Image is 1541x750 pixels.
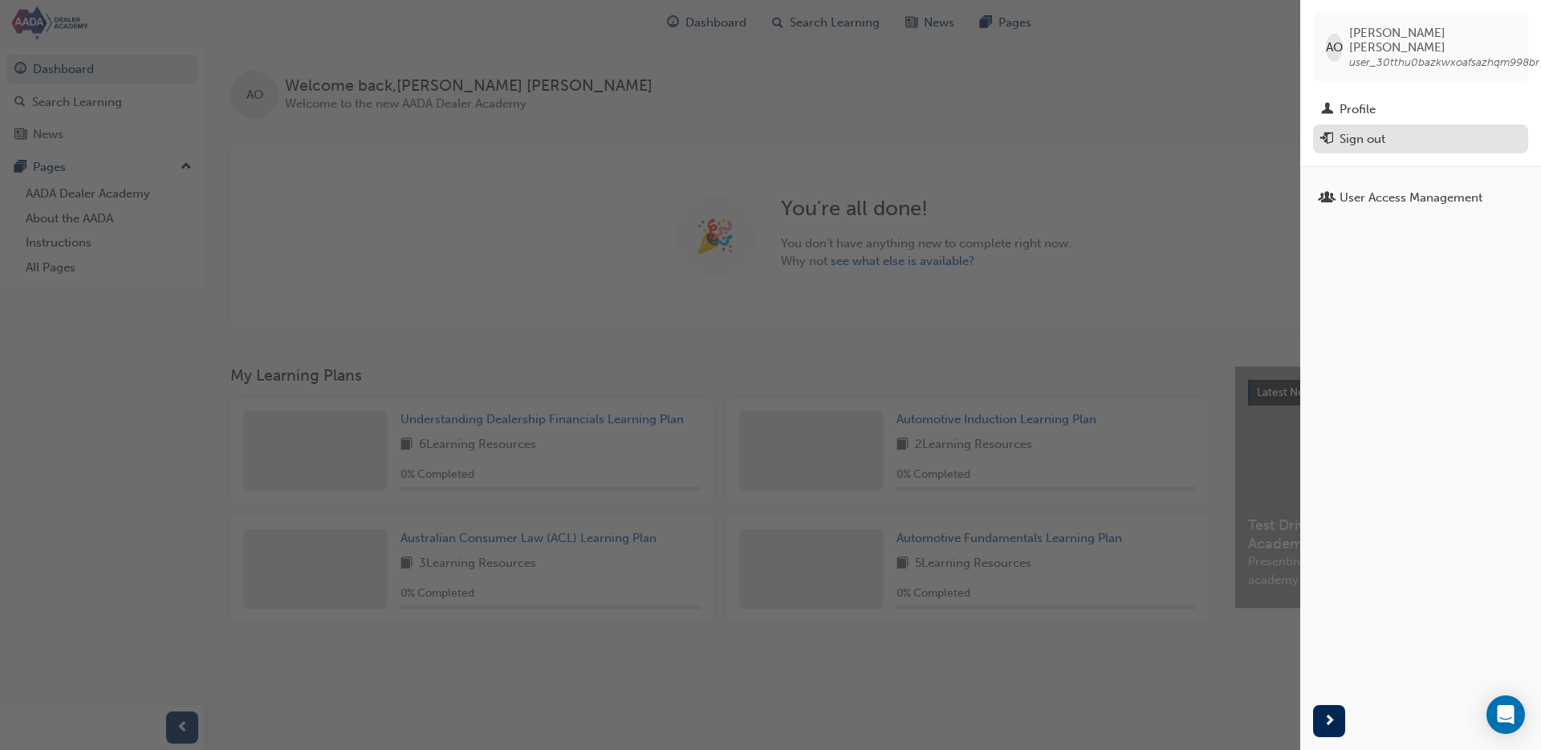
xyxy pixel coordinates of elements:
span: AO [1326,39,1343,57]
a: Profile [1313,95,1528,124]
span: next-icon [1323,711,1336,732]
span: user_30tthu0bazkwxoafsazhqm998br [1349,55,1539,69]
span: exit-icon [1321,132,1333,147]
span: man-icon [1321,103,1333,117]
a: User Access Management [1313,183,1528,213]
div: User Access Management [1340,189,1482,207]
div: Open Intercom Messenger [1486,695,1525,734]
div: Profile [1340,100,1376,119]
div: Sign out [1340,130,1385,149]
span: [PERSON_NAME] [PERSON_NAME] [1349,26,1539,55]
span: usergroup-icon [1321,191,1333,206]
button: Sign out [1313,124,1528,154]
